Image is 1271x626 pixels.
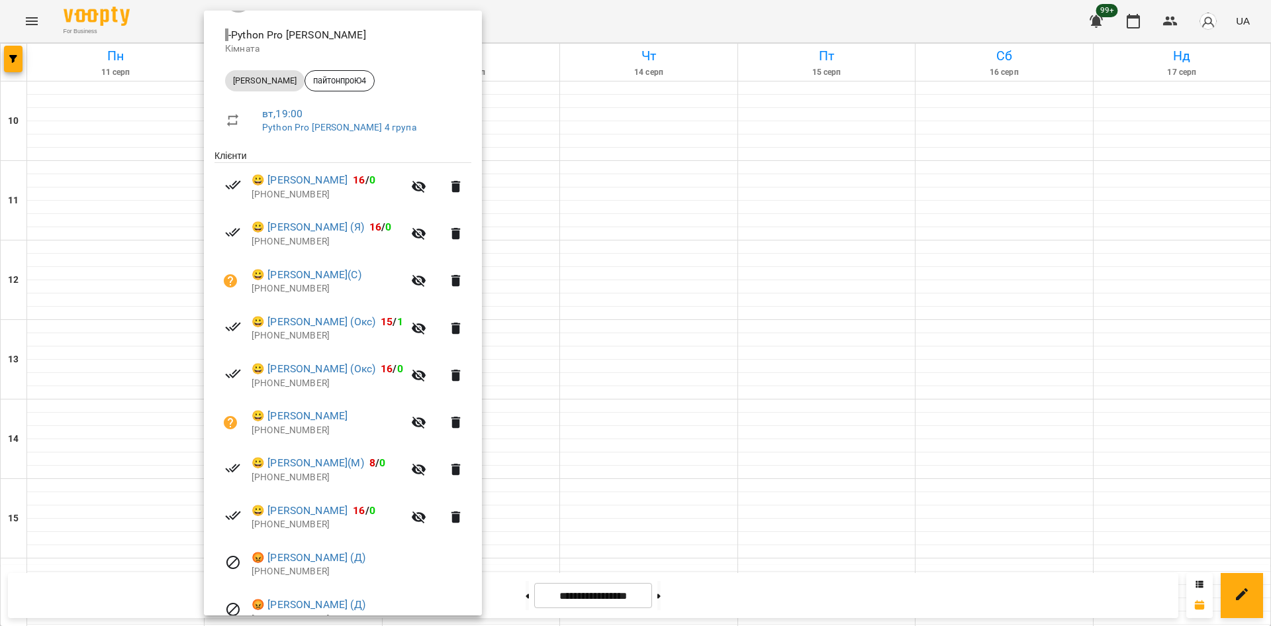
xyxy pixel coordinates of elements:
span: 16 [353,504,365,517]
a: 😀 [PERSON_NAME] [252,503,348,519]
span: [PERSON_NAME] [225,75,305,87]
svg: Візит скасовано [225,601,241,617]
svg: Візит сплачено [225,319,241,335]
b: / [353,174,375,186]
span: 0 [379,456,385,469]
span: 16 [381,362,393,375]
p: [PHONE_NUMBER] [252,235,403,248]
p: [PHONE_NUMBER] [252,329,403,342]
svg: Візит сплачено [225,460,241,476]
svg: Візит сплачено [225,225,241,240]
a: 😡 [PERSON_NAME] (Д) [252,597,365,613]
p: [PHONE_NUMBER] [252,613,471,626]
span: 16 [353,174,365,186]
a: 😀 [PERSON_NAME] (Окс) [252,314,375,330]
a: вт , 19:00 [262,107,303,120]
div: пайтонпроЮ4 [305,70,375,91]
p: [PHONE_NUMBER] [252,565,471,578]
svg: Візит скасовано [225,554,241,570]
a: 😀 [PERSON_NAME] (Окс) [252,361,375,377]
span: 0 [385,221,391,233]
b: / [381,315,403,328]
p: [PHONE_NUMBER] [252,518,403,531]
p: [PHONE_NUMBER] [252,377,403,390]
span: 0 [397,362,403,375]
a: 😀 [PERSON_NAME] [252,408,348,424]
p: [PHONE_NUMBER] [252,424,403,437]
span: 15 [381,315,393,328]
svg: Візит сплачено [225,507,241,523]
span: 0 [369,504,375,517]
span: - Python Pro [PERSON_NAME] [225,28,369,41]
svg: Візит сплачено [225,177,241,193]
svg: Візит сплачено [225,366,241,382]
a: 😡 [PERSON_NAME] (Д) [252,550,365,566]
button: Візит ще не сплачено. Додати оплату? [214,407,246,439]
b: / [381,362,403,375]
a: 😀 [PERSON_NAME](М) [252,455,364,471]
a: 😀 [PERSON_NAME] [252,172,348,188]
a: 😀 [PERSON_NAME](С) [252,267,361,283]
b: / [353,504,375,517]
p: [PHONE_NUMBER] [252,282,403,295]
a: 😀 [PERSON_NAME] (Я) [252,219,364,235]
span: 8 [369,456,375,469]
span: 0 [369,174,375,186]
p: [PHONE_NUMBER] [252,471,403,484]
p: [PHONE_NUMBER] [252,188,403,201]
b: / [369,221,392,233]
p: Кімната [225,42,461,56]
b: / [369,456,385,469]
button: Візит ще не сплачено. Додати оплату? [214,265,246,297]
span: 1 [397,315,403,328]
span: 16 [369,221,381,233]
span: пайтонпроЮ4 [305,75,374,87]
a: Python Pro [PERSON_NAME] 4 група [262,122,416,132]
